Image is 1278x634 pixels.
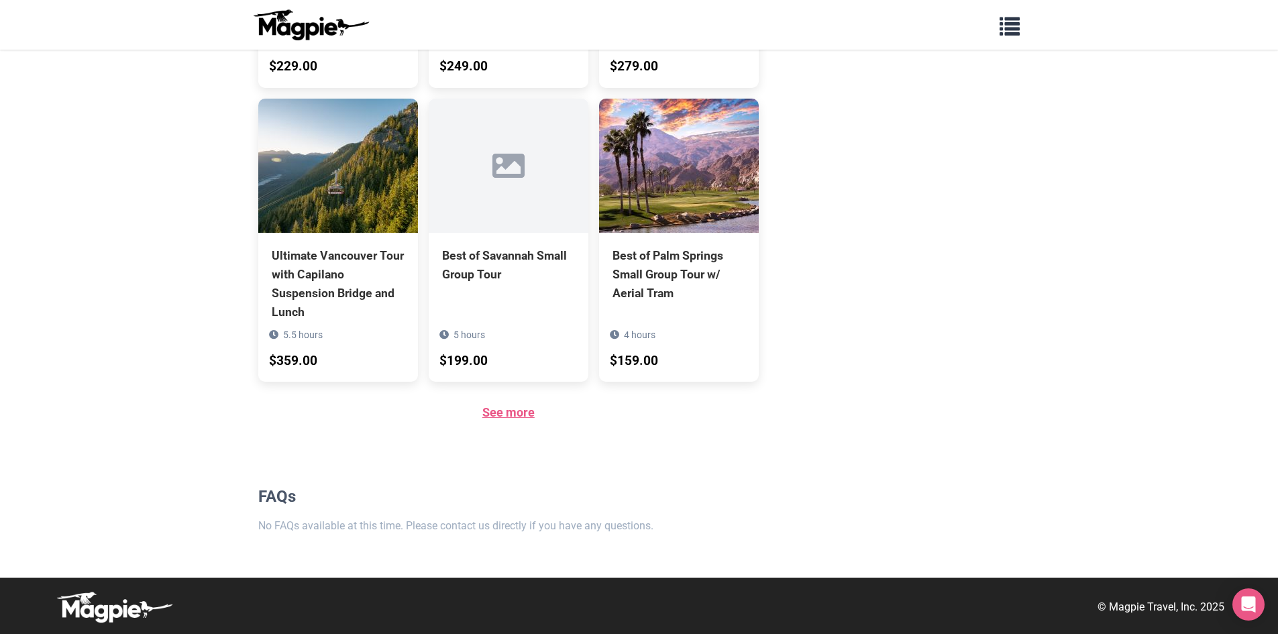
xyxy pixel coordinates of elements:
div: $199.00 [439,351,488,372]
p: © Magpie Travel, Inc. 2025 [1098,598,1224,616]
span: 5 hours [454,329,485,340]
img: Best of Palm Springs Small Group Tour w/ Aerial Tram [599,99,759,233]
div: Best of Savannah Small Group Tour [442,246,575,284]
div: $159.00 [610,351,658,372]
div: Ultimate Vancouver Tour with Capilano Suspension Bridge and Lunch [272,246,405,322]
span: 4 hours [624,329,655,340]
a: See more [482,405,535,419]
div: $359.00 [269,351,317,372]
h2: FAQs [258,487,759,507]
div: Open Intercom Messenger [1232,588,1265,621]
a: Ultimate Vancouver Tour with Capilano Suspension Bridge and Lunch 5.5 hours $359.00 [258,99,418,382]
a: Best of Savannah Small Group Tour 5 hours $199.00 [429,99,588,344]
p: No FAQs available at this time. Please contact us directly if you have any questions. [258,517,759,535]
div: $279.00 [610,56,658,77]
img: Ultimate Vancouver Tour with Capilano Suspension Bridge and Lunch [258,99,418,233]
img: logo-white-d94fa1abed81b67a048b3d0f0ab5b955.png [54,591,174,623]
img: logo-ab69f6fb50320c5b225c76a69d11143b.png [250,9,371,41]
div: $249.00 [439,56,488,77]
div: $229.00 [269,56,317,77]
div: Best of Palm Springs Small Group Tour w/ Aerial Tram [613,246,745,303]
a: Best of Palm Springs Small Group Tour w/ Aerial Tram 4 hours $159.00 [599,99,759,363]
span: 5.5 hours [283,329,323,340]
